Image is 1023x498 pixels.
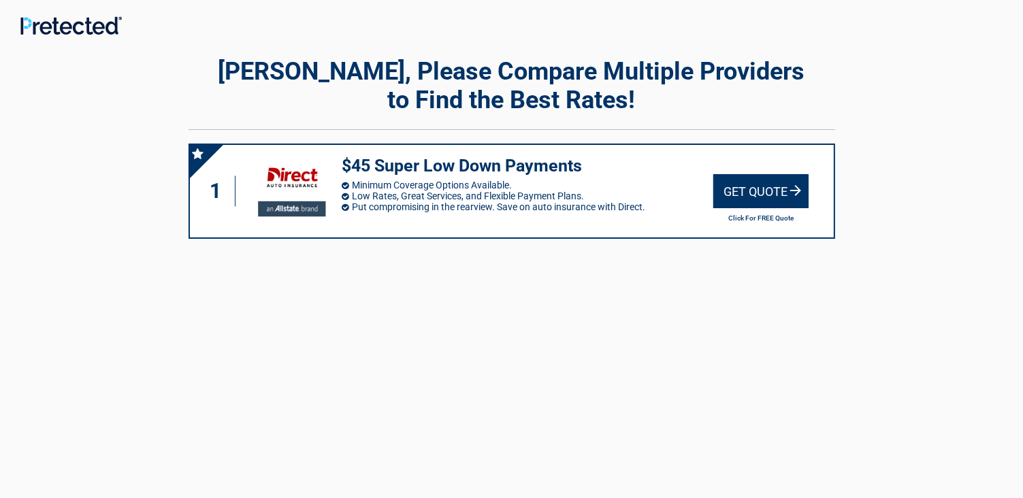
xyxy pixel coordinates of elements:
[342,201,713,212] li: Put compromising in the rearview. Save on auto insurance with Direct.
[342,190,713,201] li: Low Rates, Great Services, and Flexible Payment Plans.
[20,16,122,35] img: Main Logo
[713,174,809,208] div: Get Quote
[204,176,236,207] div: 1
[342,180,713,190] li: Minimum Coverage Options Available.
[189,57,835,114] h2: [PERSON_NAME], Please Compare Multiple Providers to Find the Best Rates!
[247,157,334,225] img: directauto's logo
[342,155,713,178] h3: $45 Super Low Down Payments
[713,214,809,222] h2: Click For FREE Quote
